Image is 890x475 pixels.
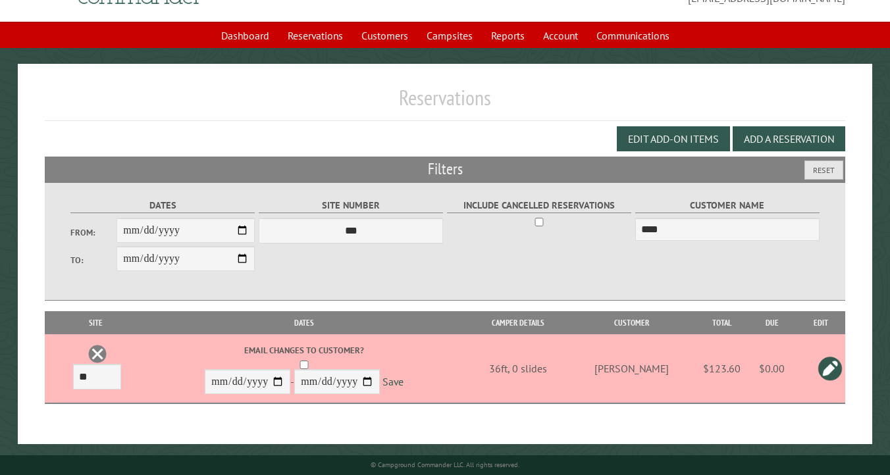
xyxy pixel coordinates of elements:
[447,198,631,213] label: Include Cancelled Reservations
[259,198,443,213] label: Site Number
[382,376,404,389] a: Save
[748,334,796,403] td: $0.00
[280,23,351,48] a: Reservations
[143,344,466,357] label: Email changes to customer?
[70,198,255,213] label: Dates
[213,23,277,48] a: Dashboard
[419,23,481,48] a: Campsites
[617,126,730,151] button: Edit Add-on Items
[569,311,696,334] th: Customer
[483,23,533,48] a: Reports
[353,23,416,48] a: Customers
[535,23,586,48] a: Account
[468,334,568,403] td: 36ft, 0 slides
[70,226,117,239] label: From:
[797,311,846,334] th: Edit
[140,311,468,334] th: Dates
[45,157,846,182] h2: Filters
[88,344,107,364] a: Delete this reservation
[371,461,519,469] small: © Campground Commander LLC. All rights reserved.
[748,311,796,334] th: Due
[733,126,845,151] button: Add a Reservation
[695,311,748,334] th: Total
[143,344,466,397] div: -
[635,198,820,213] label: Customer Name
[804,161,843,180] button: Reset
[695,334,748,403] td: $123.60
[468,311,568,334] th: Camper Details
[569,334,696,403] td: [PERSON_NAME]
[70,254,117,266] label: To:
[45,85,846,121] h1: Reservations
[589,23,677,48] a: Communications
[51,311,141,334] th: Site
